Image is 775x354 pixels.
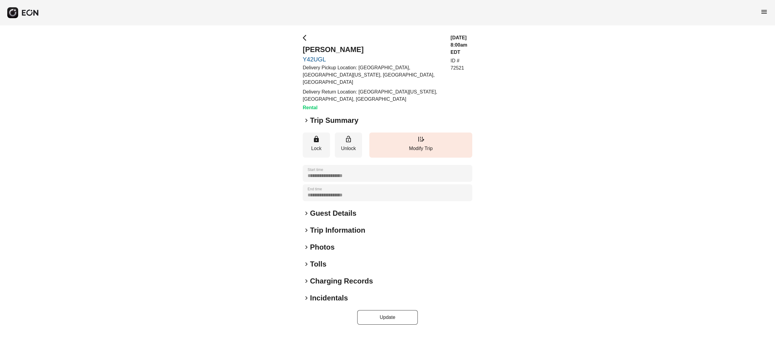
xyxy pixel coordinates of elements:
[303,117,310,124] span: keyboard_arrow_right
[303,64,443,86] p: Delivery Pickup Location: [GEOGRAPHIC_DATA], [GEOGRAPHIC_DATA][US_STATE], [GEOGRAPHIC_DATA], [GEO...
[303,104,443,111] h3: Rental
[303,294,310,302] span: keyboard_arrow_right
[338,145,359,152] p: Unlock
[310,208,356,218] h2: Guest Details
[303,34,310,41] span: arrow_back_ios
[303,277,310,285] span: keyboard_arrow_right
[417,136,424,143] span: edit_road
[335,133,362,158] button: Unlock
[357,310,418,325] button: Update
[303,88,443,103] p: Delivery Return Location: [GEOGRAPHIC_DATA][US_STATE], [GEOGRAPHIC_DATA], [GEOGRAPHIC_DATA]
[345,136,352,143] span: lock_open
[310,259,326,269] h2: Tolls
[303,210,310,217] span: keyboard_arrow_right
[450,34,472,56] h3: [DATE] 8:00am EDT
[310,225,365,235] h2: Trip Information
[306,145,327,152] p: Lock
[303,227,310,234] span: keyboard_arrow_right
[313,136,320,143] span: lock
[450,57,472,72] p: ID # 72521
[310,276,373,286] h2: Charging Records
[303,56,443,63] a: Y42UGL
[372,145,469,152] p: Modify Trip
[303,244,310,251] span: keyboard_arrow_right
[310,293,348,303] h2: Incidentals
[303,261,310,268] span: keyboard_arrow_right
[760,8,768,15] span: menu
[303,45,443,54] h2: [PERSON_NAME]
[310,242,335,252] h2: Photos
[303,133,330,158] button: Lock
[310,116,358,125] h2: Trip Summary
[369,133,472,158] button: Modify Trip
